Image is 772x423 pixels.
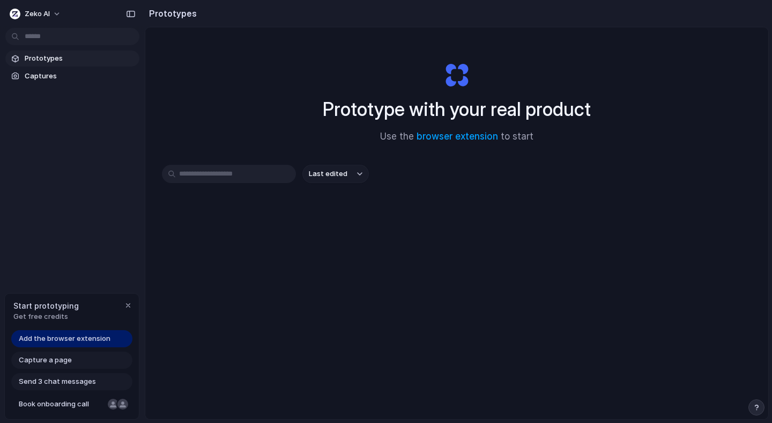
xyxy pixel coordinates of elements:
[380,130,533,144] span: Use the to start
[302,165,369,183] button: Last edited
[323,95,591,123] h1: Prototype with your real product
[417,131,498,142] a: browser extension
[5,5,66,23] button: Zeko AI
[309,169,347,179] span: Last edited
[116,398,129,411] div: Christian Iacullo
[11,330,132,347] a: Add the browser extension
[19,376,96,387] span: Send 3 chat messages
[19,399,103,410] span: Book onboarding call
[25,9,50,19] span: Zeko AI
[145,7,197,20] h2: Prototypes
[11,396,132,413] a: Book onboarding call
[5,50,139,67] a: Prototypes
[19,355,72,366] span: Capture a page
[13,300,79,311] span: Start prototyping
[107,398,120,411] div: Nicole Kubica
[25,71,135,82] span: Captures
[13,311,79,322] span: Get free credits
[19,333,110,344] span: Add the browser extension
[5,68,139,84] a: Captures
[25,53,135,64] span: Prototypes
